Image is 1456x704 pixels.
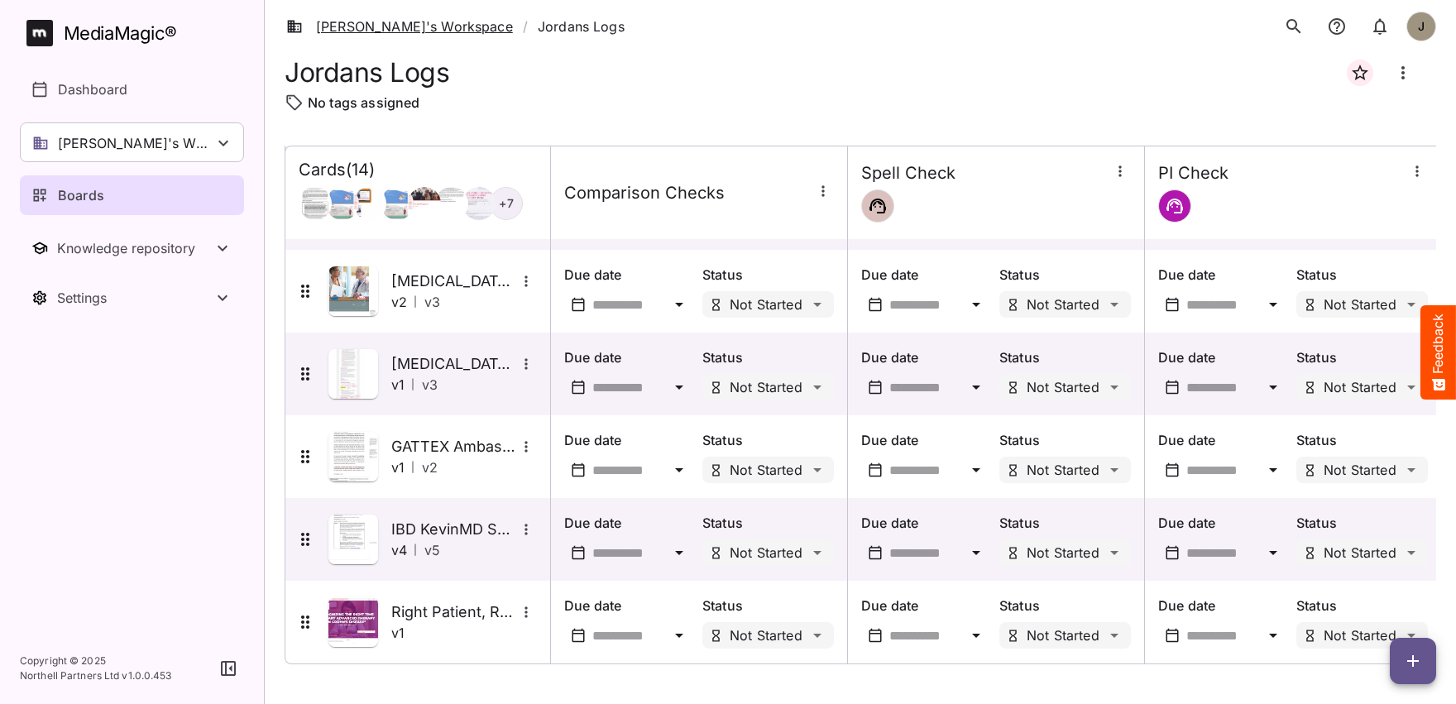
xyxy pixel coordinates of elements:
button: Board more options [1383,53,1423,93]
p: Not Started [1027,546,1099,559]
img: tag-outline.svg [285,93,304,113]
button: search [1277,10,1310,43]
button: More options for IBD KevinMD Sponsored Article KevinMD Social Conte [515,519,537,540]
p: Not Started [1324,629,1396,642]
p: v 3 [424,292,440,312]
h5: GATTEX Ambassador Story- [PERSON_NAME] 2020 [391,437,515,457]
p: v 5 [424,540,440,560]
p: Status [702,265,834,285]
p: Due date [1158,596,1290,615]
p: Copyright © 2025 [20,654,172,668]
p: Due date [861,513,993,533]
p: Status [1296,596,1428,615]
p: [PERSON_NAME]'s Workspace [58,133,213,153]
p: Not Started [1027,629,1099,642]
p: Northell Partners Ltd v 1.0.0.453 [20,668,172,683]
p: Due date [861,265,993,285]
nav: Settings [20,278,244,318]
p: Due date [861,596,993,615]
p: Status [1296,513,1428,533]
h5: [MEDICAL_DATA] Other Centered Selling Facilitator Guide [391,271,515,291]
p: Status [999,513,1131,533]
p: v 2 [422,457,438,477]
p: v1 [391,457,405,477]
h4: Spell Check [861,163,955,184]
p: Due date [1158,265,1290,285]
p: Status [702,596,834,615]
p: Not Started [1027,463,1099,477]
a: Dashboard [20,69,244,109]
div: MediaMagic ® [64,20,177,47]
p: Not Started [730,298,802,311]
a: MediaMagic® [26,20,244,46]
p: Not Started [1324,298,1396,311]
span: | [411,459,414,476]
p: Due date [564,513,696,533]
p: Status [999,347,1131,367]
img: Asset Thumbnail [328,349,378,399]
a: Boards [20,175,244,215]
span: / [523,17,528,36]
button: Toggle Settings [20,278,244,318]
p: Due date [861,347,993,367]
p: Status [1296,430,1428,450]
h4: PI Check [1158,163,1228,184]
h5: IBD KevinMD Sponsored Article KevinMD Social [PERSON_NAME] [391,520,515,539]
h4: Cards ( 14 ) [299,160,375,180]
button: Feedback [1420,305,1456,400]
nav: Knowledge repository [20,228,244,268]
p: Due date [564,596,696,615]
div: Knowledge repository [57,240,213,256]
a: [PERSON_NAME]'s Workspace [286,17,513,36]
p: Dashboard [58,79,127,99]
p: Not Started [1027,298,1099,311]
p: Status [999,430,1131,450]
p: v1 [391,375,405,395]
p: Status [702,513,834,533]
p: Not Started [730,546,802,559]
p: Status [702,347,834,367]
span: | [414,542,417,558]
p: Not Started [730,381,802,394]
h1: Jordans Logs [285,57,449,88]
p: v4 [391,540,407,560]
p: Due date [564,347,696,367]
button: More options for Alpha 1 Other Centered Selling Facilitator Guide [515,271,537,292]
button: notifications [1363,10,1396,43]
img: Asset Thumbnail [328,515,378,564]
span: | [414,294,417,310]
p: Status [999,596,1131,615]
p: Due date [1158,347,1290,367]
div: J [1406,12,1436,41]
p: Status [702,430,834,450]
h5: [MEDICAL_DATA] HCP Varsity - Home Office Email 1 [391,354,515,374]
p: Status [999,265,1131,285]
p: No tags assigned [308,93,419,113]
p: Status [1296,347,1428,367]
img: Asset Thumbnail [328,597,378,647]
img: Asset Thumbnail [328,432,378,481]
div: + 7 [490,187,523,220]
p: Not Started [1324,381,1396,394]
p: Status [1296,265,1428,285]
p: Not Started [730,463,802,477]
p: v1 [391,623,405,643]
p: Not Started [1324,546,1396,559]
p: v2 [391,292,407,312]
button: Toggle Knowledge repository [20,228,244,268]
p: Not Started [730,629,802,642]
button: notifications [1320,10,1353,43]
img: Asset Thumbnail [328,266,378,316]
p: Not Started [1027,381,1099,394]
p: Due date [1158,513,1290,533]
p: Due date [564,430,696,450]
button: More options for Entyvio HCP Varsity - Home Office Email 1 [515,353,537,375]
p: v 3 [422,375,438,395]
p: Due date [1158,430,1290,450]
div: Settings [57,290,213,306]
p: Due date [564,265,696,285]
button: More options for GATTEX Ambassador Story- Lynda B 2020 [515,436,537,457]
button: More options for Right Patient, Right Time (CD focused) Interactive [515,601,537,623]
span: | [411,376,414,393]
p: Due date [861,430,993,450]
